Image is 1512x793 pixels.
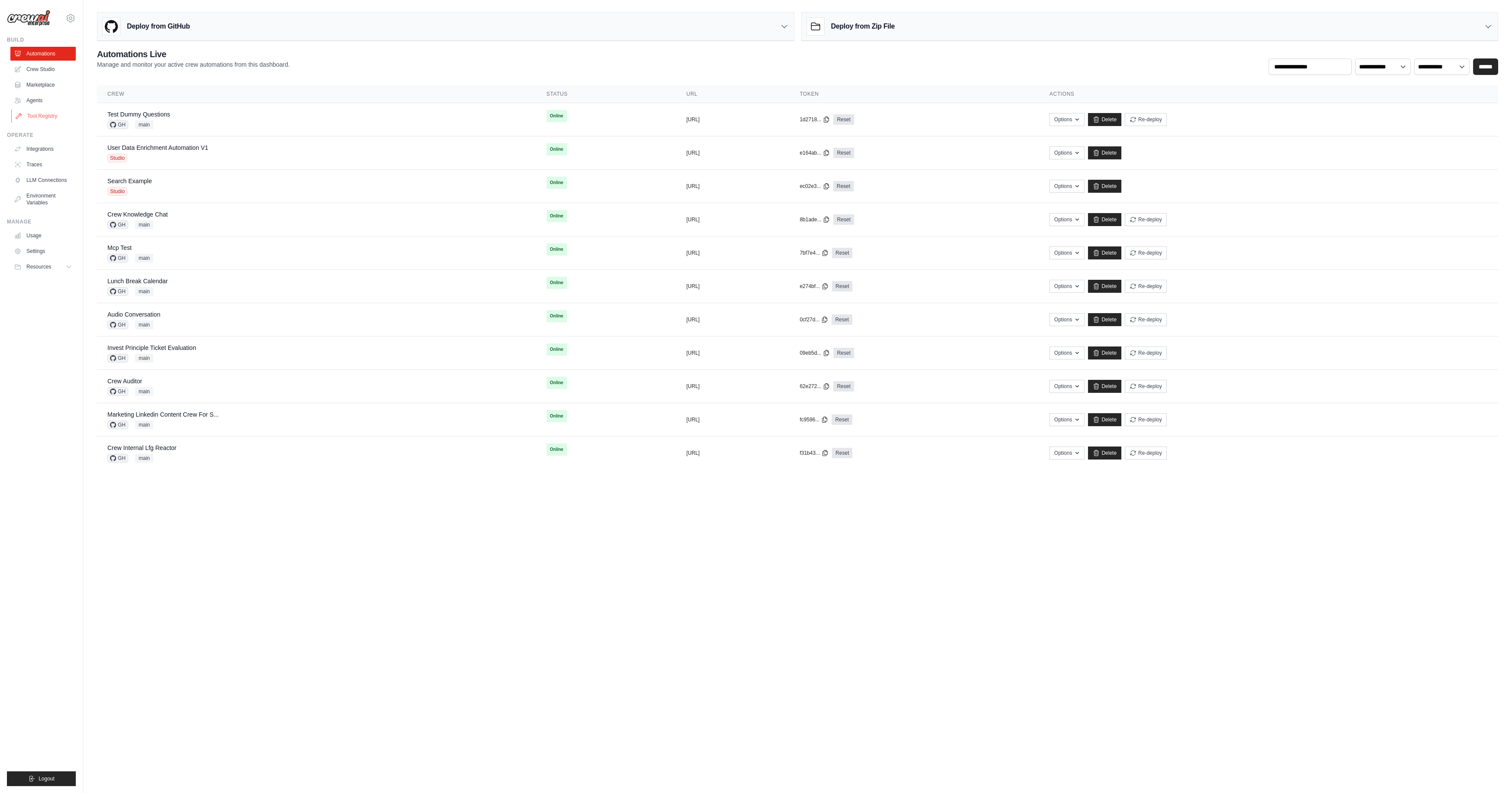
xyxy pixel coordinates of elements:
[1049,113,1085,126] button: Options
[107,211,168,218] a: Crew Knowledge Chat
[547,243,567,256] span: Online
[833,381,854,392] a: Reset
[107,120,128,129] span: GH
[800,350,830,356] button: 09eb5d...
[1049,246,1085,259] button: Options
[107,287,128,296] span: GH
[1125,447,1167,460] button: Re-deploy
[107,154,127,162] span: Studio
[107,344,196,351] a: Invest Principle Ticket Evaluation
[547,410,567,422] span: Online
[135,287,153,296] span: main
[1049,313,1085,326] button: Options
[833,214,854,225] a: Reset
[10,260,76,274] button: Resources
[107,354,128,363] span: GH
[107,278,168,285] a: Lunch Break Calendar
[547,210,567,222] span: Online
[1049,447,1085,460] button: Options
[1125,413,1167,426] button: Re-deploy
[789,85,1039,103] th: Token
[1088,447,1121,460] a: Delete
[832,314,852,325] a: Reset
[833,348,854,358] a: Reset
[832,248,852,258] a: Reset
[800,149,830,156] button: e164ab...
[800,183,829,190] button: ec02e3...
[107,421,128,429] span: GH
[1088,313,1121,326] a: Delete
[800,450,829,456] button: f31b43...
[135,254,153,262] span: main
[107,378,142,385] a: Crew Auditor
[107,111,170,118] a: Test Dummy Questions
[1088,146,1121,159] a: Delete
[107,220,128,229] span: GH
[1125,113,1167,126] button: Re-deploy
[1125,246,1167,259] button: Re-deploy
[107,444,177,451] a: Crew Internal Lfg Reactor
[676,85,790,103] th: URL
[1049,146,1085,159] button: Options
[135,220,153,229] span: main
[1049,380,1085,393] button: Options
[10,78,76,92] a: Marketplace
[1088,180,1121,193] a: Delete
[547,343,567,356] span: Online
[7,771,76,786] button: Logout
[103,18,120,35] img: GitHub Logo
[1039,85,1498,103] th: Actions
[1049,413,1085,426] button: Options
[547,143,567,155] span: Online
[97,60,290,69] p: Manage and monitor your active crew automations from this dashboard.
[1049,280,1085,293] button: Options
[7,10,50,26] img: Logo
[7,132,76,139] div: Operate
[10,244,76,258] a: Settings
[547,377,567,389] span: Online
[135,120,153,129] span: main
[107,387,128,396] span: GH
[10,94,76,107] a: Agents
[11,109,77,123] a: Tool Registry
[800,316,828,323] button: 0cf27d...
[7,36,76,43] div: Build
[536,85,676,103] th: Status
[800,283,829,290] button: e274bf...
[1049,213,1085,226] button: Options
[547,443,567,456] span: Online
[135,421,153,429] span: main
[10,142,76,156] a: Integrations
[10,173,76,187] a: LLM Connections
[10,158,76,172] a: Traces
[1125,346,1167,359] button: Re-deploy
[135,387,153,396] span: main
[10,189,76,210] a: Environment Variables
[135,454,153,463] span: main
[833,181,854,191] a: Reset
[107,144,208,151] a: User Data Enrichment Automation V1
[833,148,854,158] a: Reset
[39,775,55,782] span: Logout
[135,320,153,329] span: main
[832,414,852,425] a: Reset
[1088,213,1121,226] a: Delete
[10,229,76,243] a: Usage
[1049,346,1085,359] button: Options
[800,416,828,423] button: fc9596...
[127,21,190,32] h3: Deploy from GitHub
[7,218,76,225] div: Manage
[1088,280,1121,293] a: Delete
[26,263,51,270] span: Resources
[1088,246,1121,259] a: Delete
[97,85,536,103] th: Crew
[547,110,567,122] span: Online
[107,187,127,196] span: Studio
[107,320,128,329] span: GH
[1088,380,1121,393] a: Delete
[800,383,830,390] button: 62e272...
[547,277,567,289] span: Online
[800,116,830,123] button: 1d2718...
[800,216,830,223] button: 8b1ade...
[107,411,219,418] a: Marketing Linkedin Content Crew For S...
